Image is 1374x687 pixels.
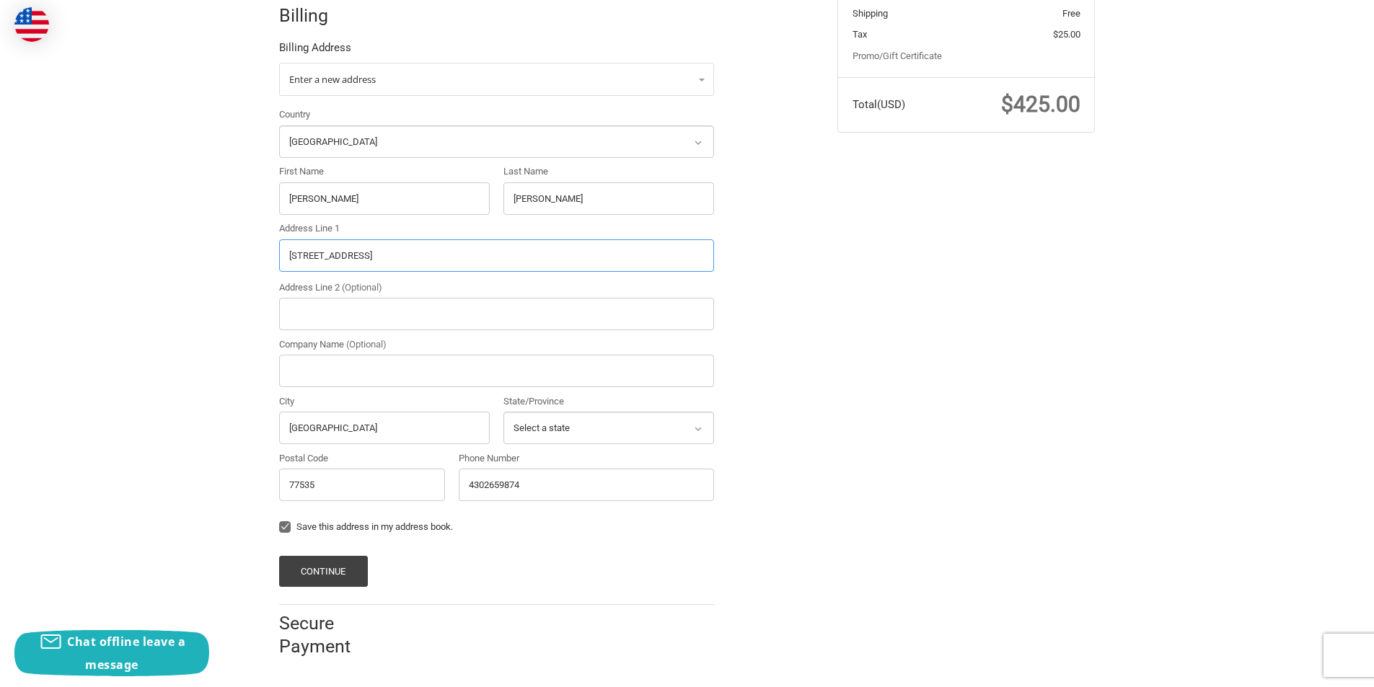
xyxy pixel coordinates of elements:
span: Shipping [853,8,888,19]
button: Chat offline leave a message [14,630,209,676]
a: Promo/Gift Certificate [853,50,942,61]
label: Postal Code [279,451,445,466]
span: Enter a new address [289,73,376,86]
label: Address Line 2 [279,280,714,295]
a: Enter or select a different address [279,63,714,96]
button: Continue [279,556,368,587]
label: Save this address in my address book. [279,521,714,533]
label: Company Name [279,337,714,352]
label: First Name [279,164,490,179]
small: (Optional) [342,282,382,293]
label: Address Line 1 [279,221,714,236]
img: duty and tax information for United States [14,7,49,42]
label: City [279,394,490,409]
label: State/Province [503,394,714,409]
h2: Secure Payment [279,612,376,657]
span: Tax [853,29,867,40]
label: Last Name [503,164,714,179]
legend: Billing Address [279,40,351,63]
span: Free [1062,8,1080,19]
span: Total (USD) [853,98,905,111]
small: (Optional) [346,339,387,350]
span: $425.00 [1001,92,1080,117]
h2: Billing [279,4,364,27]
label: Phone Number [459,451,714,466]
span: Chat offline leave a message [67,634,185,673]
label: Country [279,107,714,122]
span: $25.00 [1053,29,1080,40]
